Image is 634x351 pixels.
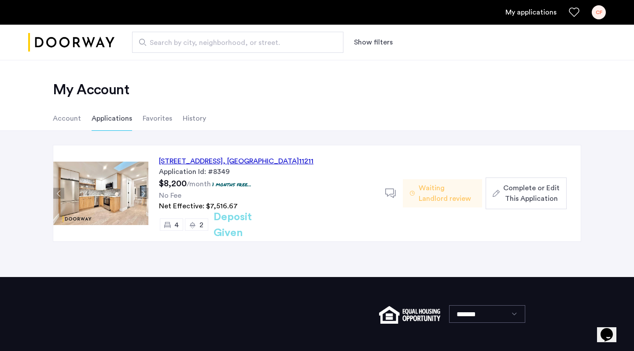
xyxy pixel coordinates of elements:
[592,5,606,19] div: CF
[486,177,567,209] button: button
[143,106,172,131] li: Favorites
[159,179,187,188] span: $8,200
[223,158,299,165] span: , [GEOGRAPHIC_DATA]
[569,7,579,18] a: Favorites
[174,222,179,229] span: 4
[53,188,64,199] button: Previous apartment
[53,162,148,225] img: Apartment photo
[92,106,132,131] li: Applications
[419,183,475,204] span: Waiting Landlord review
[53,106,81,131] li: Account
[212,181,251,188] p: 1 months free...
[132,32,343,53] input: Apartment Search
[354,37,393,48] button: Show or hide filters
[214,209,284,241] h2: Deposit Given
[597,316,625,342] iframe: chat widget
[183,106,206,131] li: History
[137,188,148,199] button: Next apartment
[28,26,114,59] a: Cazamio logo
[159,203,238,210] span: Net Effective: $7,516.67
[28,26,114,59] img: logo
[53,81,581,99] h2: My Account
[159,166,375,177] div: Application Id: #8349
[150,37,319,48] span: Search by city, neighborhood, or street.
[159,156,313,166] div: [STREET_ADDRESS] 11211
[379,306,440,324] img: equal-housing.png
[199,222,203,229] span: 2
[503,183,560,204] span: Complete or Edit This Application
[449,305,525,323] select: Language select
[187,181,211,188] sub: /month
[159,192,181,199] span: No Fee
[505,7,557,18] a: My application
